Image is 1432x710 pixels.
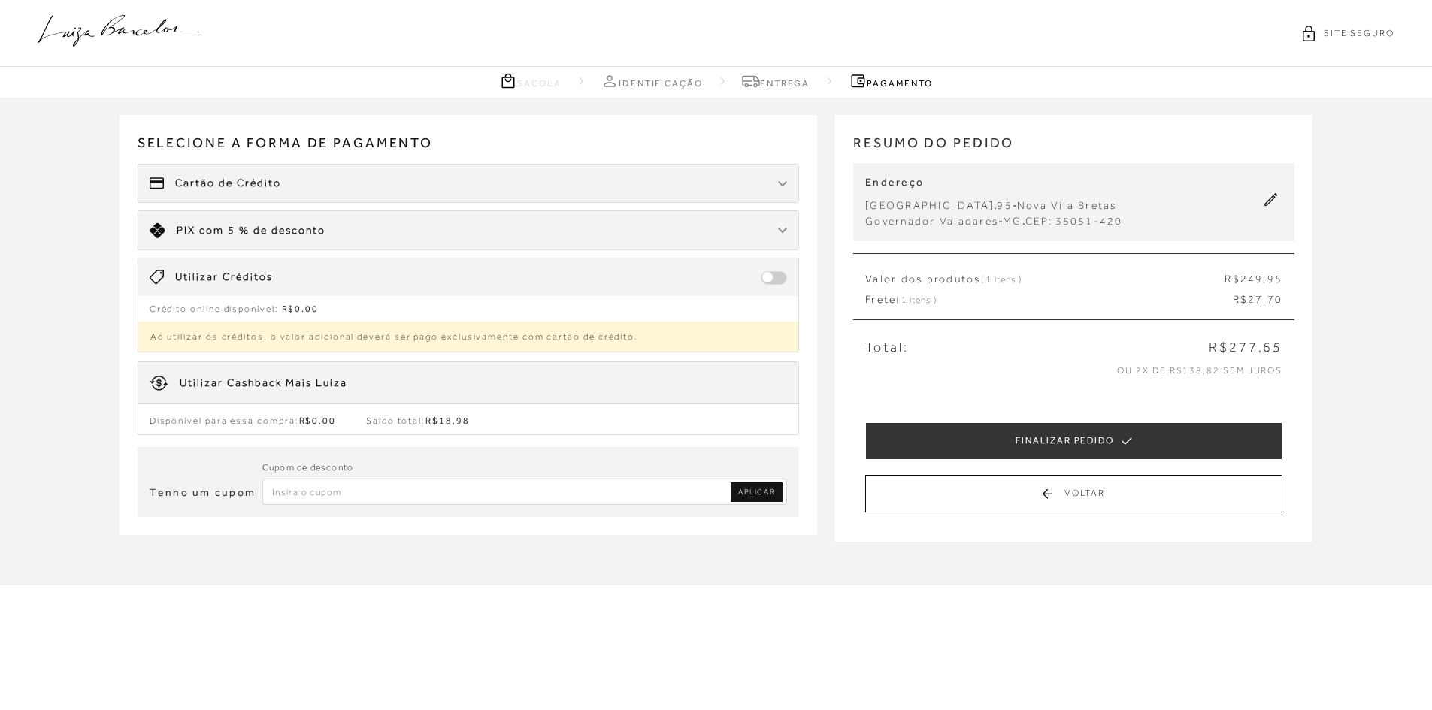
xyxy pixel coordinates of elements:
[1324,27,1394,40] span: SITE SEGURO
[865,338,908,357] span: Total:
[1055,215,1123,227] span: 35051-420
[865,422,1282,460] button: FINALIZAR PEDIDO
[177,224,195,236] span: PIX
[1263,273,1282,285] span: ,95
[150,304,279,314] span: Crédito online disponível:
[1017,199,1117,211] span: Nova Vila Bretas
[853,133,1294,164] h2: RESUMO DO PEDIDO
[1233,293,1248,305] span: R$
[1003,215,1022,227] span: MG
[865,198,1122,213] div: , -
[865,475,1282,512] button: Voltar
[997,199,1012,211] span: 95
[138,133,800,164] span: Selecione a forma de pagamento
[865,199,994,211] span: [GEOGRAPHIC_DATA]
[199,224,325,236] span: com 5 % de desconto
[896,295,937,305] span: ( 1 itens )
[499,71,562,90] a: Sacola
[150,415,336,426] span: Disponível para essa compra:
[425,415,469,426] span: R$18,98
[262,479,788,505] input: Inserir Código da Promoção
[175,270,273,285] span: Utilizar Créditos
[1248,293,1263,305] span: 27
[865,215,998,227] span: Governador Valadares
[731,482,783,502] a: Aplicar Código
[778,228,787,234] img: chevron
[138,322,799,352] p: Ao utilizar os créditos, o valor adicional deverá ser pago exclusivamente com cartão de crédito.
[742,71,810,90] a: Entrega
[1240,273,1264,285] span: 249
[299,415,337,426] span: R$0,00
[865,292,937,307] span: Frete
[738,487,775,497] span: APLICAR
[175,176,281,191] span: Cartão de Crédito
[150,485,256,500] h3: Tenho um cupom
[1225,273,1240,285] span: R$
[262,461,353,475] label: Cupom de desconto
[1263,293,1282,305] span: ,70
[865,213,1122,229] div: - .
[601,71,703,90] a: Identificação
[180,376,347,391] div: Utilizar Cashback Mais Luíza
[865,175,1122,190] p: Endereço
[1117,365,1282,376] span: ou 2x de R$138,82 sem juros
[366,415,470,426] span: Saldo total:
[849,71,932,90] a: Pagamento
[981,274,1022,285] span: ( 1 itens )
[865,272,1021,287] span: Valor dos produtos
[778,181,787,187] img: chevron
[1025,215,1053,227] span: CEP:
[282,304,319,314] span: R$0.00
[1209,338,1282,357] span: R$277,65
